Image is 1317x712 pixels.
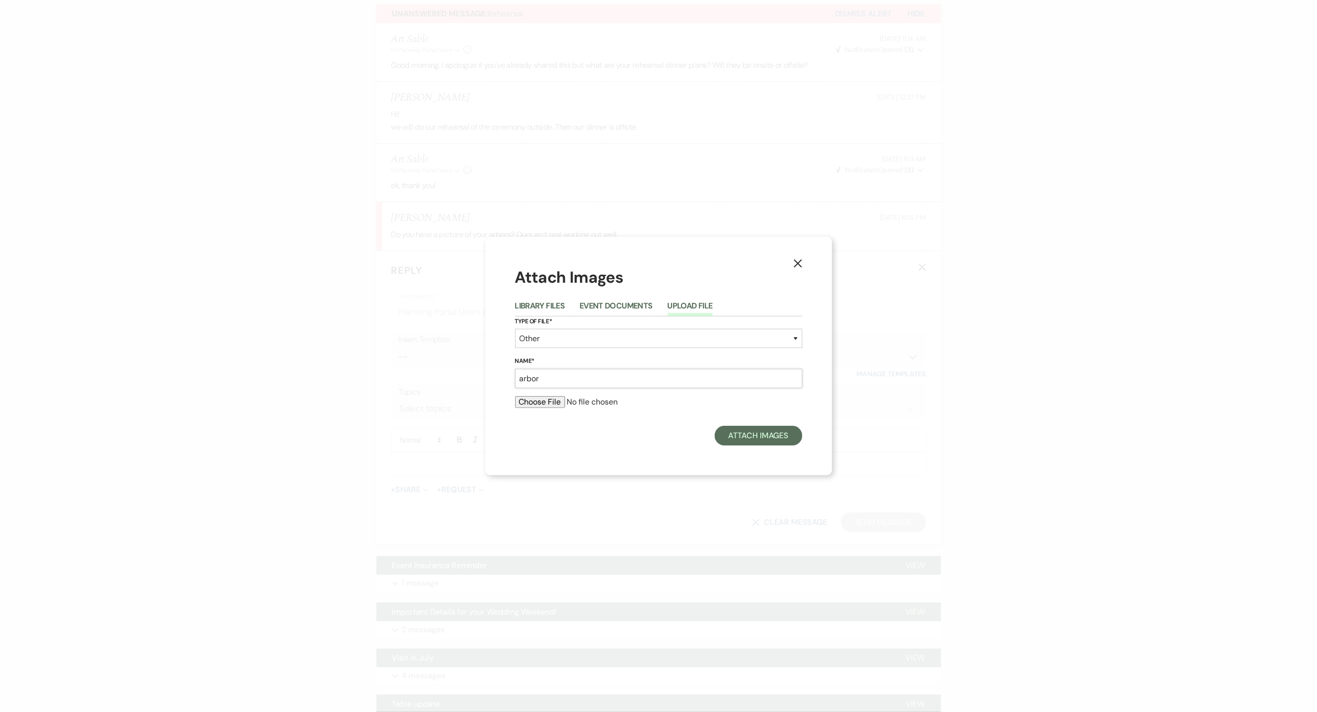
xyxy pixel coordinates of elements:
[668,302,713,316] button: Upload File
[515,302,565,316] button: Library Files
[515,266,802,289] h1: Attach Images
[715,426,802,446] button: Attach Images
[515,316,802,327] label: Type of File*
[515,356,802,367] label: Name*
[579,302,652,316] button: Event Documents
